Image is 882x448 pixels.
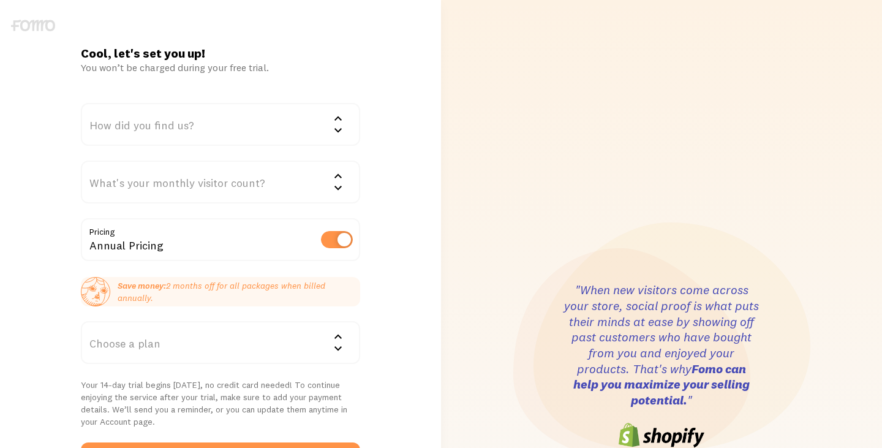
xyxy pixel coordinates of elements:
p: 2 months off for all packages when billed annually. [118,279,360,304]
div: You won’t be charged during your free trial. [81,61,360,74]
h3: "When new visitors come across your store, social proof is what puts their minds at ease by showi... [563,282,759,408]
img: fomo-logo-gray-b99e0e8ada9f9040e2984d0d95b3b12da0074ffd48d1e5cb62ac37fc77b0b268.svg [11,20,55,31]
div: How did you find us? [81,103,360,146]
div: What's your monthly visitor count? [81,161,360,203]
div: Annual Pricing [81,218,360,263]
img: shopify-logo-6cb0242e8808f3daf4ae861e06351a6977ea544d1a5c563fd64e3e69b7f1d4c4.png [619,423,704,447]
h1: Cool, let's set you up! [81,45,360,61]
strong: Save money: [118,280,166,291]
p: Your 14-day trial begins [DATE], no credit card needed! To continue enjoying the service after yo... [81,379,360,428]
div: Choose a plan [81,321,360,364]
